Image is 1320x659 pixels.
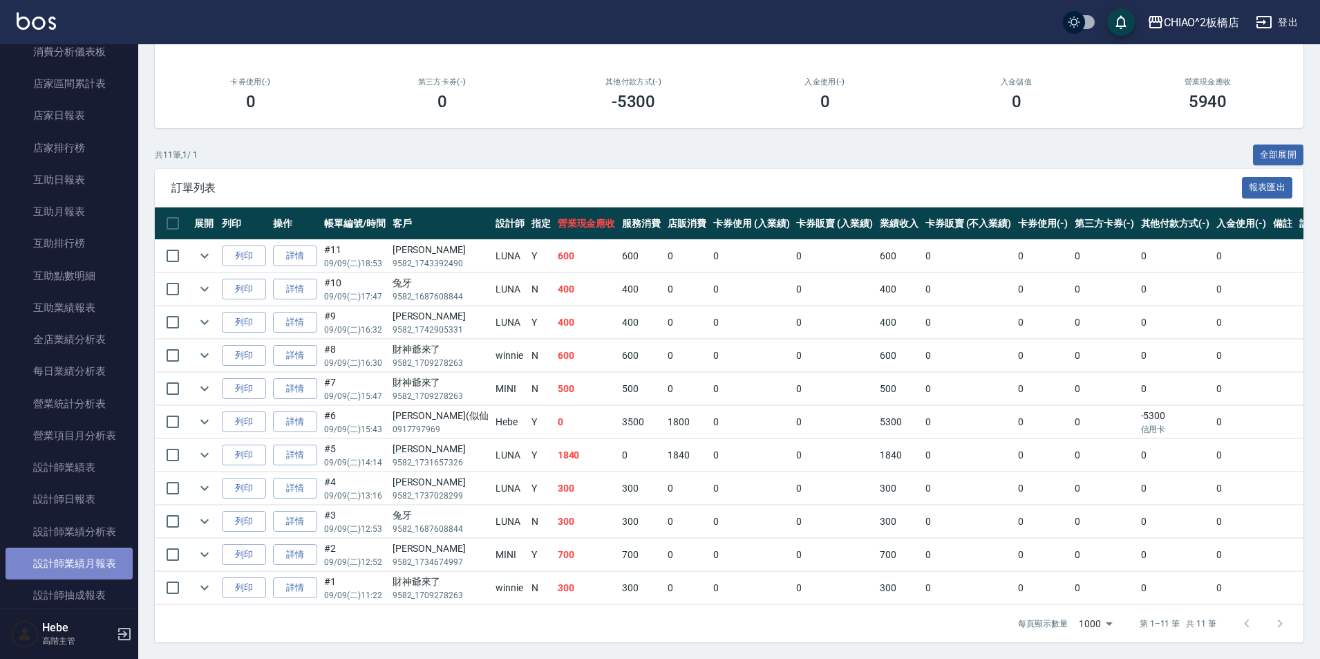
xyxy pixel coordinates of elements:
td: 600 [876,340,922,372]
div: 兔牙 [393,508,489,523]
td: 300 [876,472,922,505]
th: 卡券販賣 (入業績) [793,207,876,240]
td: 0 [793,240,876,272]
th: 設計師 [492,207,528,240]
td: 0 [793,406,876,438]
p: 信用卡 [1141,423,1210,436]
td: 400 [554,273,619,306]
h3: -5300 [612,92,656,111]
td: 600 [554,240,619,272]
td: 300 [876,572,922,604]
p: 9582_1709278263 [393,589,489,602]
td: 0 [1213,572,1270,604]
div: [PERSON_NAME] [393,309,489,324]
td: 0 [922,572,1015,604]
td: Y [528,472,554,505]
td: 0 [1138,539,1214,571]
div: 1000 [1073,605,1118,642]
td: 0 [664,539,710,571]
button: 全部展開 [1253,145,1304,166]
td: 300 [619,572,664,604]
td: 0 [664,273,710,306]
a: 營業項目月分析表 [6,420,133,452]
td: 0 [1138,306,1214,339]
td: 0 [1213,340,1270,372]
td: 0 [1015,539,1071,571]
td: -5300 [1138,406,1214,438]
th: 業績收入 [876,207,922,240]
td: 0 [1015,373,1071,405]
td: 0 [1138,439,1214,472]
td: 0 [1015,572,1071,604]
a: 消費分析儀表板 [6,36,133,68]
th: 其他付款方式(-) [1138,207,1214,240]
td: MINI [492,539,528,571]
button: 列印 [222,312,266,333]
td: #9 [321,306,389,339]
button: 列印 [222,445,266,466]
a: 互助點數明細 [6,260,133,292]
div: [PERSON_NAME](似仙 [393,409,489,423]
button: 列印 [222,478,266,499]
td: #7 [321,373,389,405]
p: 9582_1743392490 [393,257,489,270]
th: 服務消費 [619,207,664,240]
td: LUNA [492,240,528,272]
td: 0 [1015,472,1071,505]
h5: Hebe [42,621,113,635]
button: 列印 [222,245,266,267]
h2: 營業現金應收 [1129,77,1287,86]
td: 1840 [876,439,922,472]
div: 財神爺來了 [393,375,489,390]
h2: 第三方卡券(-) [363,77,521,86]
td: #6 [321,406,389,438]
td: 0 [619,439,664,472]
td: 0 [664,472,710,505]
td: #4 [321,472,389,505]
td: 600 [554,340,619,372]
button: expand row [194,378,215,399]
p: 第 1–11 筆 共 11 筆 [1140,618,1216,630]
td: Y [528,306,554,339]
button: expand row [194,345,215,366]
a: 設計師業績分析表 [6,516,133,548]
td: 300 [876,505,922,538]
td: LUNA [492,472,528,505]
td: 0 [664,306,710,339]
th: 卡券使用 (入業績) [710,207,793,240]
td: 0 [1138,572,1214,604]
p: 09/09 (二) 14:14 [324,456,386,469]
td: 0 [922,439,1015,472]
td: 400 [554,306,619,339]
td: 0 [1015,340,1071,372]
p: 09/09 (二) 15:43 [324,423,386,436]
button: 列印 [222,345,266,366]
p: 每頁顯示數量 [1018,618,1068,630]
td: 0 [664,373,710,405]
td: 400 [876,273,922,306]
td: 0 [922,373,1015,405]
td: 0 [1138,373,1214,405]
td: 0 [922,406,1015,438]
td: Y [528,439,554,472]
th: 第三方卡券(-) [1071,207,1138,240]
td: 700 [619,539,664,571]
td: 300 [554,505,619,538]
td: 0 [710,572,793,604]
td: MINI [492,373,528,405]
button: 登出 [1250,10,1303,35]
td: #2 [321,539,389,571]
td: 0 [1071,306,1138,339]
td: 0 [793,572,876,604]
td: 0 [710,273,793,306]
td: 0 [793,273,876,306]
th: 列印 [218,207,270,240]
td: 0 [793,539,876,571]
td: 0 [710,539,793,571]
h3: 0 [1012,92,1021,111]
td: 0 [793,505,876,538]
p: 09/09 (二) 15:47 [324,390,386,402]
th: 卡券販賣 (不入業績) [922,207,1015,240]
td: Y [528,406,554,438]
td: 0 [1213,505,1270,538]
